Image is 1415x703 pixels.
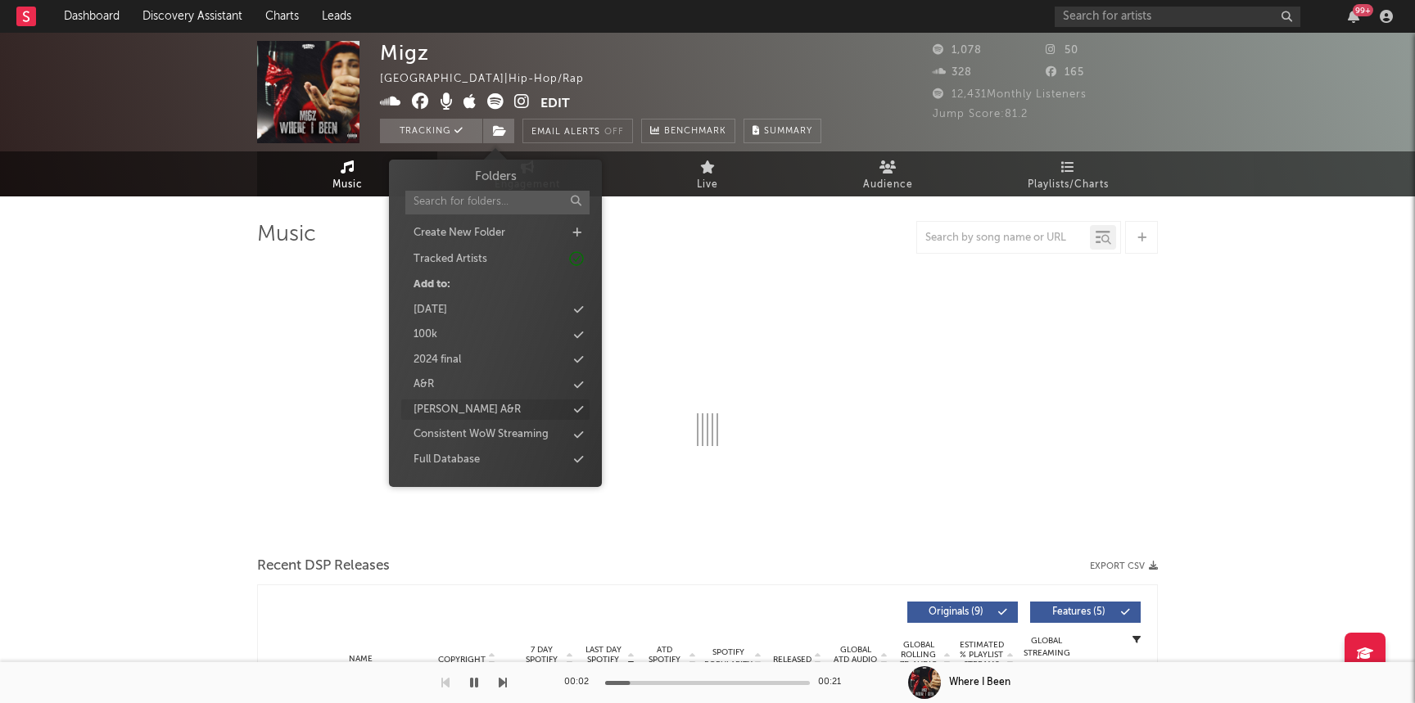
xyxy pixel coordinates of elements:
[907,602,1018,623] button: Originals(9)
[1046,45,1078,56] span: 50
[520,645,563,674] span: 7 Day Spotify Plays
[1348,10,1359,23] button: 99+
[414,352,461,368] div: 2024 final
[1046,67,1084,78] span: 165
[773,655,811,665] span: Released
[1090,561,1158,571] button: Export CSV
[405,191,590,214] input: Search for folders...
[643,645,686,674] span: ATD Spotify Plays
[617,151,798,196] a: Live
[438,655,486,665] span: Copyright
[257,151,437,196] a: Music
[307,653,414,665] div: Name
[437,151,617,196] a: Engagement
[818,673,851,692] div: 00:21
[959,640,1004,679] span: Estimated % Playlist Streams Last Day
[641,119,735,143] a: Benchmark
[414,327,437,343] div: 100k
[978,151,1158,196] a: Playlists/Charts
[697,175,718,195] span: Live
[1041,607,1116,617] span: Features ( 5 )
[1055,7,1300,27] input: Search for artists
[918,607,993,617] span: Originals ( 9 )
[704,647,753,671] span: Spotify Popularity
[380,70,622,89] div: [GEOGRAPHIC_DATA] | Hip-Hop/Rap
[604,128,624,137] em: Off
[933,45,982,56] span: 1,078
[414,302,447,318] div: [DATE]
[332,175,363,195] span: Music
[522,119,633,143] button: Email AlertsOff
[474,168,516,187] h3: Folders
[1028,175,1109,195] span: Playlists/Charts
[414,426,549,443] div: Consistent WoW Streaming
[540,93,570,114] button: Edit
[798,151,978,196] a: Audience
[1030,602,1141,623] button: Features(5)
[933,67,972,78] span: 328
[414,476,567,493] div: LA & SoCal (REGIONAL ASSIGNMENT}
[664,122,726,142] span: Benchmark
[257,557,390,576] span: Recent DSP Releases
[744,119,821,143] button: Summary
[764,127,812,136] span: Summary
[414,251,487,268] div: Tracked Artists
[949,675,1010,690] div: Where I Been
[414,376,434,393] div: A&R
[380,41,429,65] div: Migz
[863,175,913,195] span: Audience
[933,109,1028,119] span: Jump Score: 81.2
[917,232,1090,245] input: Search by song name or URL
[581,645,625,674] span: Last Day Spotify Plays
[414,277,450,293] div: Add to:
[414,452,480,468] div: Full Database
[414,402,521,418] div: [PERSON_NAME] A&R
[1353,4,1373,16] div: 99 +
[564,673,597,692] div: 00:02
[833,645,878,674] span: Global ATD Audio Streams
[380,119,482,143] button: Tracking
[896,640,941,679] span: Global Rolling 7D Audio Streams
[1022,635,1071,684] div: Global Streaming Trend (Last 60D)
[933,89,1087,100] span: 12,431 Monthly Listeners
[414,225,505,241] div: Create New Folder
